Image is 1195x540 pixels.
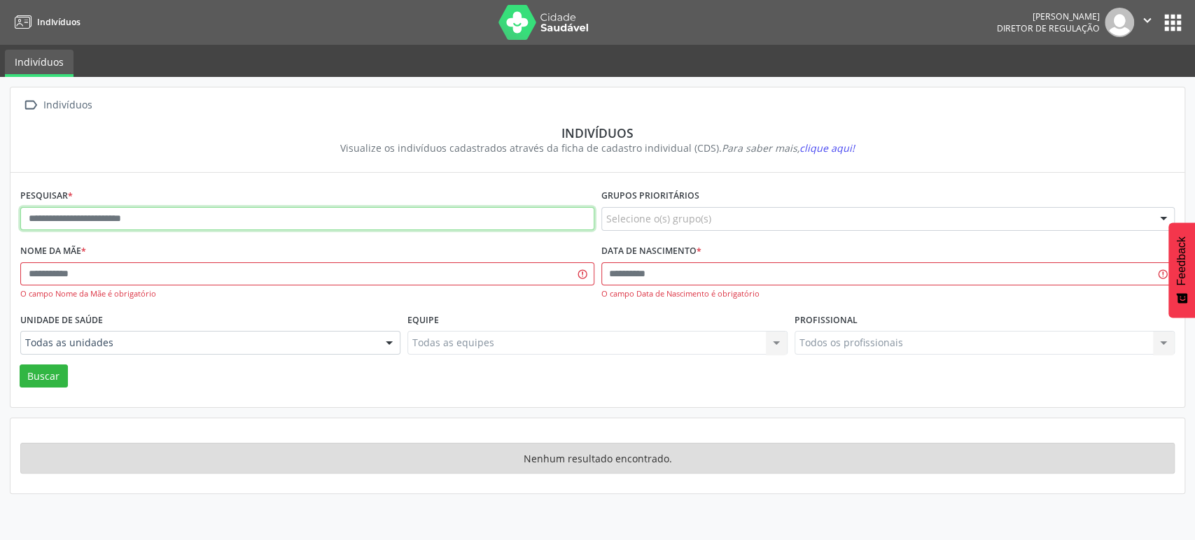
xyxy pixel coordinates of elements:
[25,336,372,350] span: Todas as unidades
[20,364,68,388] button: Buscar
[10,10,81,34] a: Indivíduos
[601,241,701,262] label: Data de nascimento
[20,288,594,300] div: O campo Nome da Mãe é obrigatório
[41,95,95,115] div: Indivíduos
[5,50,74,77] a: Indivíduos
[722,141,855,155] i: Para saber mais,
[1134,8,1161,37] button: 
[407,309,439,331] label: Equipe
[601,288,1175,300] div: O campo Data de Nascimento é obrigatório
[1105,8,1134,37] img: img
[20,443,1175,474] div: Nenhum resultado encontrado.
[20,241,86,262] label: Nome da mãe
[20,95,95,115] a:  Indivíduos
[795,309,858,331] label: Profissional
[1140,13,1155,28] i: 
[30,141,1165,155] div: Visualize os indivíduos cadastrados através da ficha de cadastro individual (CDS).
[20,95,41,115] i: 
[20,185,73,207] label: Pesquisar
[1175,236,1188,285] span: Feedback
[601,185,699,207] label: Grupos prioritários
[1168,222,1195,318] button: Feedback - Mostrar pesquisa
[20,309,103,331] label: Unidade de saúde
[37,16,81,28] span: Indivíduos
[799,141,855,155] span: clique aqui!
[997,22,1100,34] span: Diretor de regulação
[30,125,1165,141] div: Indivíduos
[997,10,1100,22] div: [PERSON_NAME]
[1161,10,1185,35] button: apps
[606,211,711,226] span: Selecione o(s) grupo(s)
